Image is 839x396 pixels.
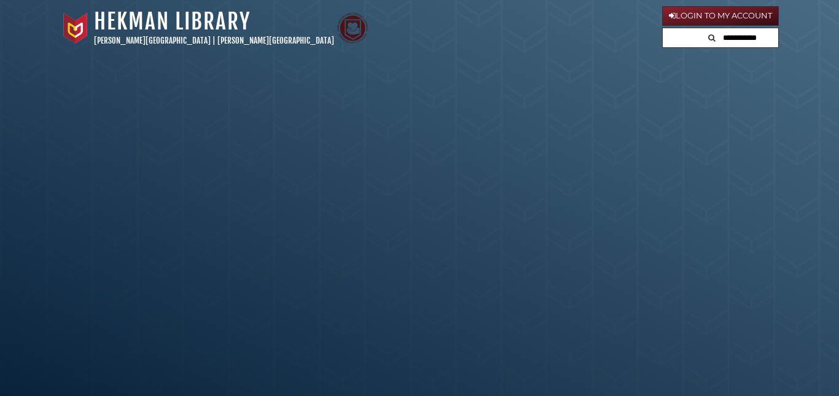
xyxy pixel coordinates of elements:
[94,36,211,45] a: [PERSON_NAME][GEOGRAPHIC_DATA]
[662,6,779,26] a: Login to My Account
[94,8,251,35] a: Hekman Library
[704,28,719,45] button: Search
[708,34,716,42] i: Search
[60,13,91,44] img: Calvin University
[217,36,334,45] a: [PERSON_NAME][GEOGRAPHIC_DATA]
[337,13,368,44] img: Calvin Theological Seminary
[213,36,216,45] span: |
